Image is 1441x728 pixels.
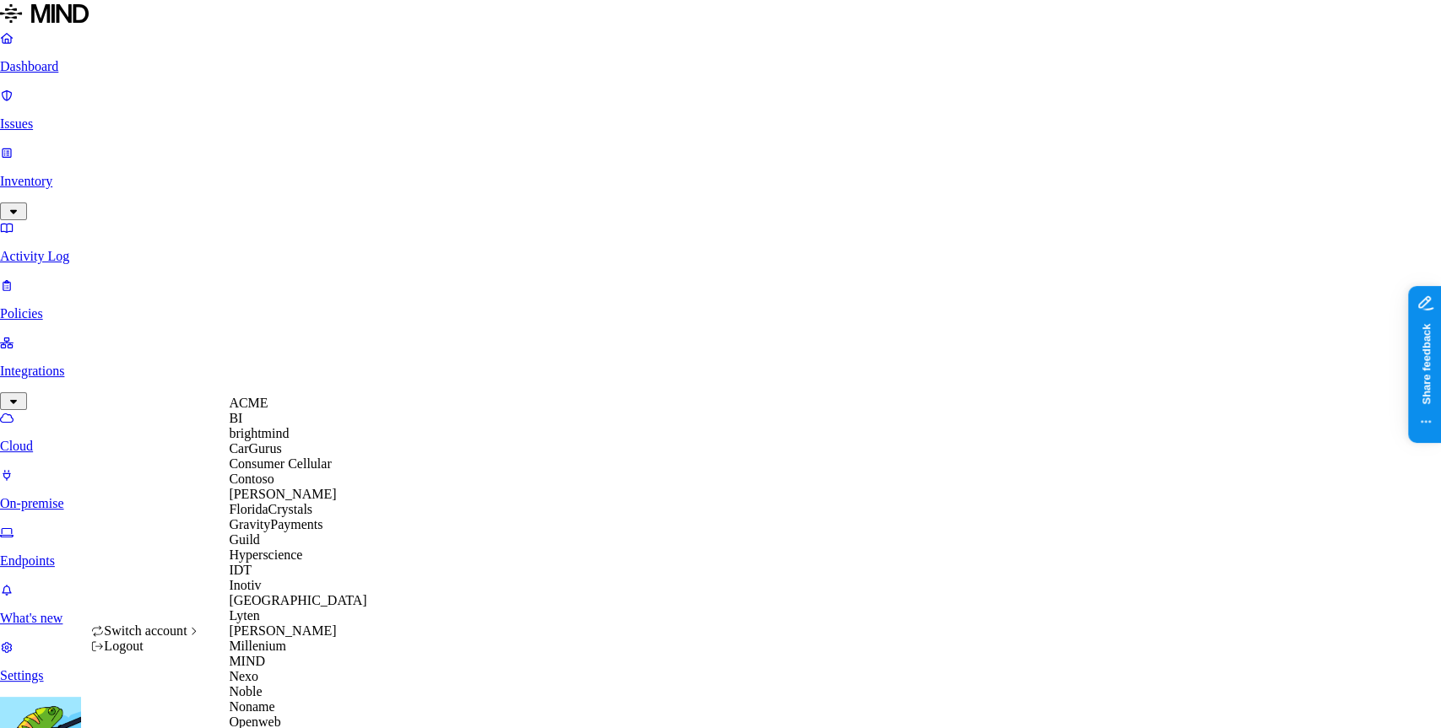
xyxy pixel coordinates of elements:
[104,623,187,638] span: Switch account
[229,532,259,547] span: Guild
[229,426,289,440] span: brightmind
[229,593,366,607] span: [GEOGRAPHIC_DATA]
[229,487,336,501] span: [PERSON_NAME]
[229,547,302,562] span: Hyperscience
[229,578,261,592] span: Inotiv
[229,396,268,410] span: ACME
[229,563,252,577] span: IDT
[229,411,242,425] span: BI
[229,608,259,623] span: Lyten
[229,639,286,653] span: Millenium
[229,456,331,471] span: Consumer Cellular
[229,654,265,668] span: MIND
[229,623,336,638] span: [PERSON_NAME]
[229,669,258,683] span: Nexo
[229,472,274,486] span: Contoso
[229,502,312,516] span: FloridaCrystals
[229,441,281,456] span: CarGurus
[229,517,322,531] span: GravityPayments
[229,684,262,698] span: Noble
[229,699,274,714] span: Noname
[90,639,200,654] div: Logout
